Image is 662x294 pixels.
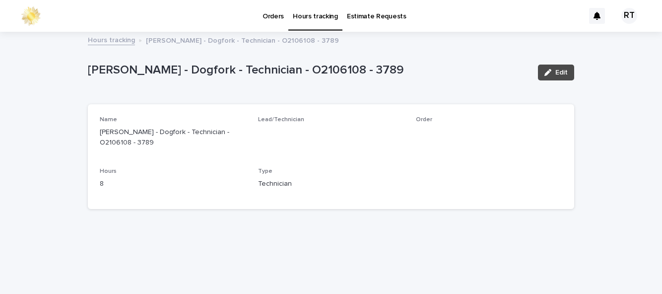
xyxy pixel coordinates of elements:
[20,6,42,26] img: 0ffKfDbyRa2Iv8hnaAqg
[88,63,530,77] p: [PERSON_NAME] - Dogfork - Technician - O2106108 - 3789
[100,127,246,148] p: [PERSON_NAME] - Dogfork - Technician - O2106108 - 3789
[100,179,246,189] p: 8
[416,117,432,123] span: Order
[621,8,637,24] div: RT
[555,69,568,76] span: Edit
[88,34,135,45] a: Hours tracking
[258,117,304,123] span: Lead/Technician
[258,179,404,189] p: Technician
[146,34,339,45] p: [PERSON_NAME] - Dogfork - Technician - O2106108 - 3789
[100,117,117,123] span: Name
[538,65,574,80] button: Edit
[100,168,117,174] span: Hours
[258,168,272,174] span: Type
